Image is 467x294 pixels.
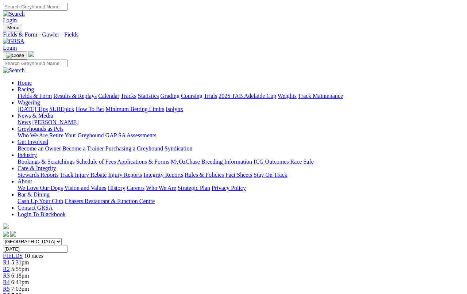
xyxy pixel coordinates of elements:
img: logo-grsa-white.png [3,224,9,229]
a: Who We Are [18,132,48,138]
a: Wagering [18,99,40,106]
a: MyOzChase [171,159,200,165]
a: News [18,119,31,125]
div: Get Involved [18,145,464,152]
a: We Love Our Dogs [18,185,63,191]
span: 6:18pm [11,272,29,279]
a: Strategic Plan [178,185,210,191]
a: How To Bet [76,106,104,112]
a: Grading [161,93,180,99]
a: Care & Integrity [18,165,56,171]
a: Home [18,80,32,86]
a: Syndication [165,145,192,152]
div: Fields & Form - Gawler - Fields [3,31,464,38]
button: Toggle navigation [3,24,22,31]
div: Racing [18,93,464,99]
a: Fact Sheets [225,172,252,178]
a: Fields & Form [18,93,52,99]
a: SUREpick [49,106,74,112]
a: Integrity Reports [143,172,183,178]
a: 2025 TAB Adelaide Cup [219,93,276,99]
img: twitter.svg [10,231,16,237]
a: Bar & Dining [18,191,50,198]
a: [DATE] Tips [18,106,48,112]
div: Bar & Dining [18,198,464,205]
a: Bookings & Scratchings [18,159,74,165]
a: Track Injury Rebate [60,172,107,178]
a: Cash Up Your Club [18,198,63,204]
button: Toggle navigation [3,51,27,60]
input: Search [3,3,67,11]
a: Careers [127,185,144,191]
div: Greyhounds as Pets [18,132,464,139]
div: Care & Integrity [18,172,464,178]
img: Search [3,11,25,17]
a: Track Maintenance [298,93,343,99]
a: Who We Are [146,185,176,191]
a: Login To Blackbook [18,211,66,217]
span: 5:55pm [11,266,29,272]
img: Close [6,53,24,58]
a: FIELDS [3,253,23,259]
a: History [108,185,125,191]
div: Industry [18,159,464,165]
span: Menu [7,25,19,30]
a: Breeding Information [201,159,252,165]
a: Coursing [181,93,202,99]
span: 10 races [24,253,43,259]
a: Applications & Forms [117,159,169,165]
a: Stay On Track [254,172,287,178]
a: About [18,178,32,184]
a: Results & Replays [53,93,97,99]
a: Greyhounds as Pets [18,126,63,132]
a: Chasers Restaurant & Function Centre [65,198,155,204]
input: Search [3,60,67,67]
span: 6:41pm [11,279,29,285]
a: Become a Trainer [62,145,104,152]
img: facebook.svg [3,231,9,237]
a: [PERSON_NAME] [32,119,78,125]
span: 5:31pm [11,259,29,266]
a: Industry [18,152,37,158]
a: Tracks [121,93,136,99]
a: R1 [3,259,10,266]
a: Injury Reports [108,172,142,178]
a: Contact GRSA [18,205,53,211]
a: News & Media [18,112,53,119]
a: Retire Your Greyhound [49,132,104,138]
a: Minimum Betting Limits [105,106,164,112]
a: R5 [3,286,10,292]
a: Calendar [98,93,119,99]
a: Get Involved [18,139,48,145]
a: Stewards Reports [18,172,58,178]
img: GRSA [3,38,24,45]
a: Statistics [138,93,159,99]
a: GAP SA Assessments [105,132,157,138]
a: R3 [3,272,10,279]
a: Isolynx [166,106,183,112]
a: R4 [3,279,10,285]
a: Trials [204,93,217,99]
img: logo-grsa-white.png [28,51,34,57]
div: About [18,185,464,191]
a: R2 [3,266,10,272]
a: Schedule of Fees [76,159,116,165]
input: Select date [3,245,67,253]
a: Vision and Values [64,185,106,191]
a: Rules & Policies [185,172,224,178]
a: Purchasing a Greyhound [105,145,163,152]
a: Login [3,17,17,23]
a: Race Safe [290,159,313,165]
a: Login [3,45,17,51]
a: Privacy Policy [212,185,246,191]
a: Become an Owner [18,145,61,152]
a: Racing [18,86,34,92]
span: 7:03pm [11,286,29,292]
img: Search [3,67,25,74]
